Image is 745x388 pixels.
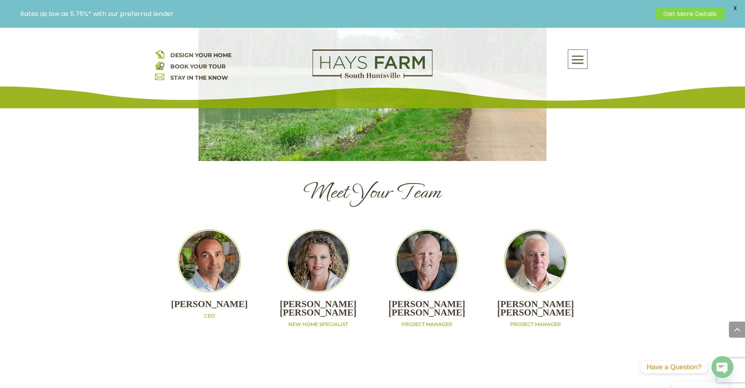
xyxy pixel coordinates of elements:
img: Team_Laura [287,229,350,292]
img: Logo [312,50,433,78]
h2: [PERSON_NAME] [PERSON_NAME] [372,300,481,321]
h2: [PERSON_NAME] [PERSON_NAME] [264,300,372,321]
img: Team_Matt [178,229,241,292]
p: NEW HOME SPECIALIST [264,321,372,328]
a: Get More Details [655,8,725,20]
img: book your home tour [155,61,164,70]
a: DESIGN YOUR HOME [170,52,232,59]
h1: Meet Your Team [199,180,546,208]
p: PROJECT MANAGER [481,321,590,328]
img: design your home [155,50,164,59]
img: Team_Billy [504,229,567,292]
p: CEO [155,313,264,320]
a: hays farm homes huntsville development [312,73,433,80]
p: Rates as low as 5.75%* with our preferred lender [20,10,651,18]
p: PROJECT MANAGER [372,321,481,328]
h2: [PERSON_NAME] [155,300,264,313]
span: X [729,2,741,14]
a: STAY IN THE KNOW [170,74,228,81]
img: Team_Tom [395,229,458,292]
a: BOOK YOUR TOUR [170,63,226,70]
h2: [PERSON_NAME] [PERSON_NAME] [481,300,590,321]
